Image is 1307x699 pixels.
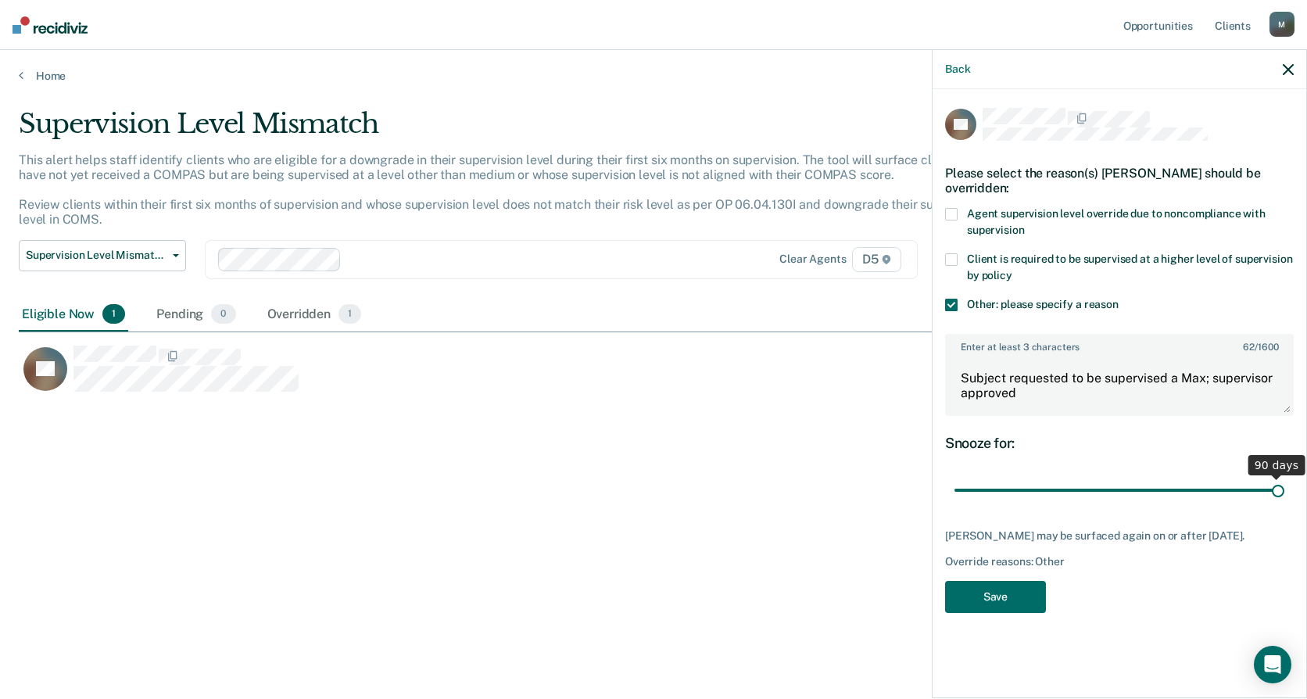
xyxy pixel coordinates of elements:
div: Supervision Level Mismatch [19,108,999,152]
span: Agent supervision level override due to noncompliance with supervision [967,207,1266,236]
button: Back [945,63,970,76]
span: 1 [102,304,125,324]
div: [PERSON_NAME] may be surfaced again on or after [DATE]. [945,529,1294,543]
span: / 1600 [1243,342,1278,353]
div: Eligible Now [19,298,128,332]
div: Overridden [264,298,365,332]
span: D5 [852,247,901,272]
button: Save [945,581,1046,613]
div: M [1269,12,1294,37]
span: Client is required to be supervised at a higher level of supervision by policy [967,253,1292,281]
div: Override reasons: Other [945,555,1294,568]
a: Home [19,69,1288,83]
div: Open Intercom Messenger [1254,646,1291,683]
div: Clear agents [779,253,846,266]
span: 62 [1243,342,1255,353]
span: 1 [338,304,361,324]
div: 90 days [1248,455,1305,475]
div: Snooze for: [945,435,1294,452]
span: 0 [211,304,235,324]
p: This alert helps staff identify clients who are eligible for a downgrade in their supervision lev... [19,152,985,228]
span: Other: please specify a reason [967,298,1119,310]
div: CaseloadOpportunityCell-0840033 [19,345,1130,407]
img: Recidiviz [13,16,88,34]
label: Enter at least 3 characters [947,335,1292,353]
span: Supervision Level Mismatch [26,249,167,262]
div: Pending [153,298,238,332]
textarea: Subject requested to be supervised a Max; supervisor approved [947,357,1292,414]
div: Please select the reason(s) [PERSON_NAME] should be overridden: [945,153,1294,208]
